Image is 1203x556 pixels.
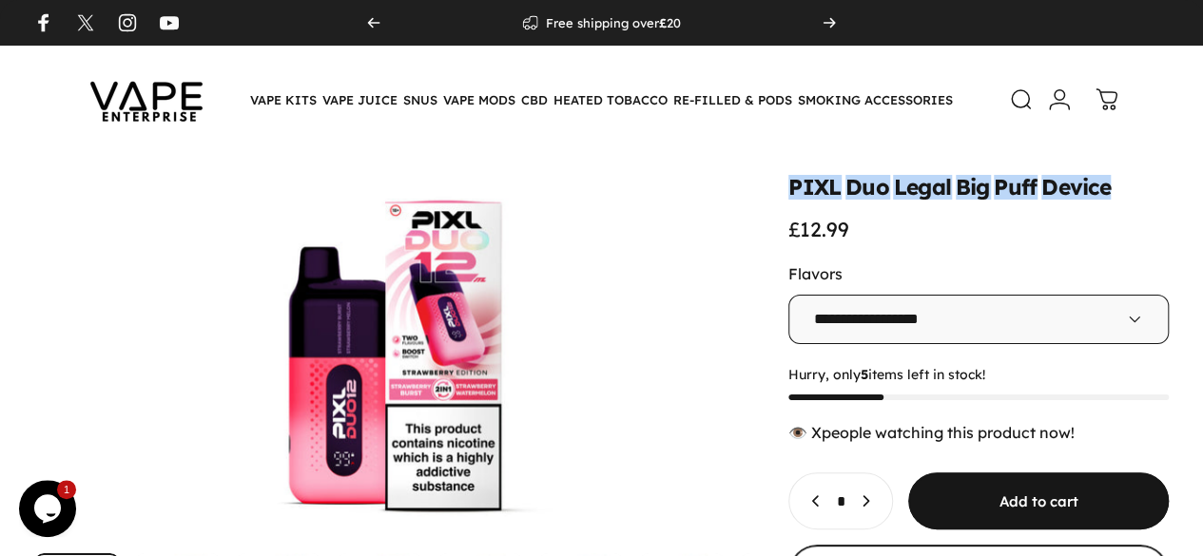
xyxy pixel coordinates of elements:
summary: RE-FILLED & PODS [670,80,795,120]
summary: VAPE KITS [247,80,320,120]
animate-element: Puff [994,177,1037,199]
strong: £ [658,15,666,30]
button: Decrease quantity for PIXL Duo Legal Big Puff Device [789,473,833,528]
summary: VAPE MODS [440,80,518,120]
span: Hurry, only items left in stock! [788,367,1169,384]
summary: SNUS [400,80,440,120]
img: Vape Enterprise [61,55,232,144]
button: Add to cart [908,472,1169,529]
span: £12.99 [788,217,849,241]
animate-element: Legal [893,177,951,199]
animate-element: Big [956,177,990,199]
nav: Primary [247,80,956,120]
a: 0 items [1086,79,1128,121]
label: Flavors [788,264,843,283]
button: Open media 4 in modal [34,177,750,538]
animate-element: Device [1041,177,1111,199]
iframe: chat widget [19,480,80,537]
summary: HEATED TOBACCO [551,80,670,120]
animate-element: PIXL [788,177,841,199]
summary: CBD [518,80,551,120]
button: Increase quantity for PIXL Duo Legal Big Puff Device [848,473,892,528]
summary: VAPE JUICE [320,80,400,120]
strong: 5 [861,366,868,383]
div: 👁️ people watching this product now! [788,423,1169,442]
p: Free shipping over 20 [545,15,680,30]
animate-element: Duo [845,177,889,199]
summary: SMOKING ACCESSORIES [795,80,956,120]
